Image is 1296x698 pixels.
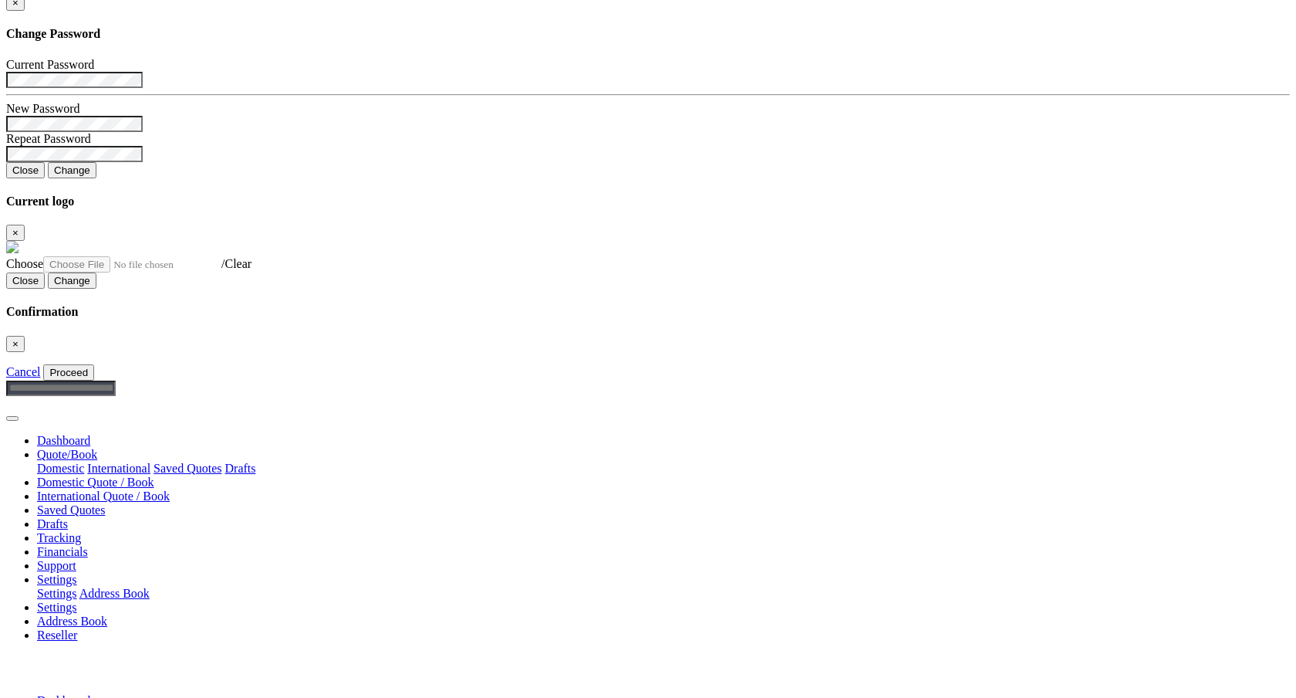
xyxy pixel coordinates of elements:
[37,601,77,614] a: Settings
[6,365,40,378] a: Cancel
[6,195,1290,208] h4: Current logo
[37,476,154,489] a: Domestic Quote / Book
[37,490,170,503] a: International Quote / Book
[37,517,68,530] a: Drafts
[37,587,1290,601] div: Quote/Book
[6,241,19,253] img: GetCustomerLogo
[6,416,19,421] button: Toggle navigation
[6,305,1290,319] h4: Confirmation
[37,573,77,586] a: Settings
[37,531,81,544] a: Tracking
[37,503,105,517] a: Saved Quotes
[224,257,251,270] a: Clear
[6,27,1290,41] h4: Change Password
[37,629,77,642] a: Reseller
[79,587,150,600] a: Address Book
[37,587,77,600] a: Settings
[6,257,221,270] a: Choose
[6,102,80,115] label: New Password
[6,256,1290,273] div: /
[37,559,76,572] a: Support
[87,462,150,475] a: International
[6,225,25,241] button: Close
[6,273,45,289] button: Close
[37,434,90,447] a: Dashboard
[154,462,221,475] a: Saved Quotes
[37,615,107,628] a: Address Book
[12,227,19,239] span: ×
[37,462,1290,476] div: Quote/Book
[6,132,91,145] label: Repeat Password
[225,462,256,475] a: Drafts
[37,545,88,558] a: Financials
[43,364,94,381] button: Proceed
[48,273,96,289] button: Change
[6,58,94,71] label: Current Password
[37,448,97,461] a: Quote/Book
[6,162,45,178] button: Close
[48,162,96,178] button: Change
[6,336,25,352] button: Close
[37,462,84,475] a: Domestic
